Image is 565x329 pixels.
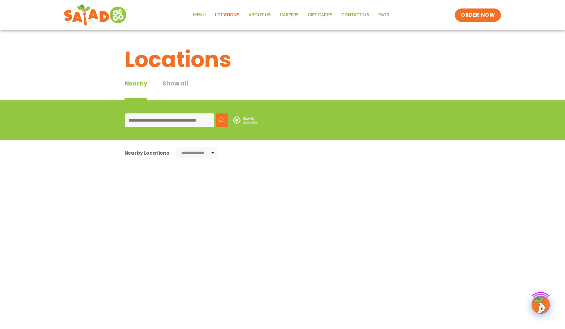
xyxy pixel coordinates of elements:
img: search.svg [219,117,225,123]
h1: Locations [124,43,441,76]
a: Contact Us [337,8,374,22]
div: Nearby Locations [124,149,169,157]
div: Nearby [124,79,148,100]
a: GIFT CARDS [303,8,337,22]
a: ORDER NOW [455,8,501,22]
button: Show all [162,79,188,100]
div: Tabbed content [124,79,203,100]
a: Menu [189,8,210,22]
img: use-location.svg [233,116,257,124]
a: Careers [275,8,303,22]
span: ORDER NOW [461,12,495,19]
a: FAQs [374,8,394,22]
a: Locations [210,8,244,22]
img: new-SAG-logo-768×292 [64,3,128,27]
nav: Menu [189,8,394,22]
a: About Us [244,8,275,22]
